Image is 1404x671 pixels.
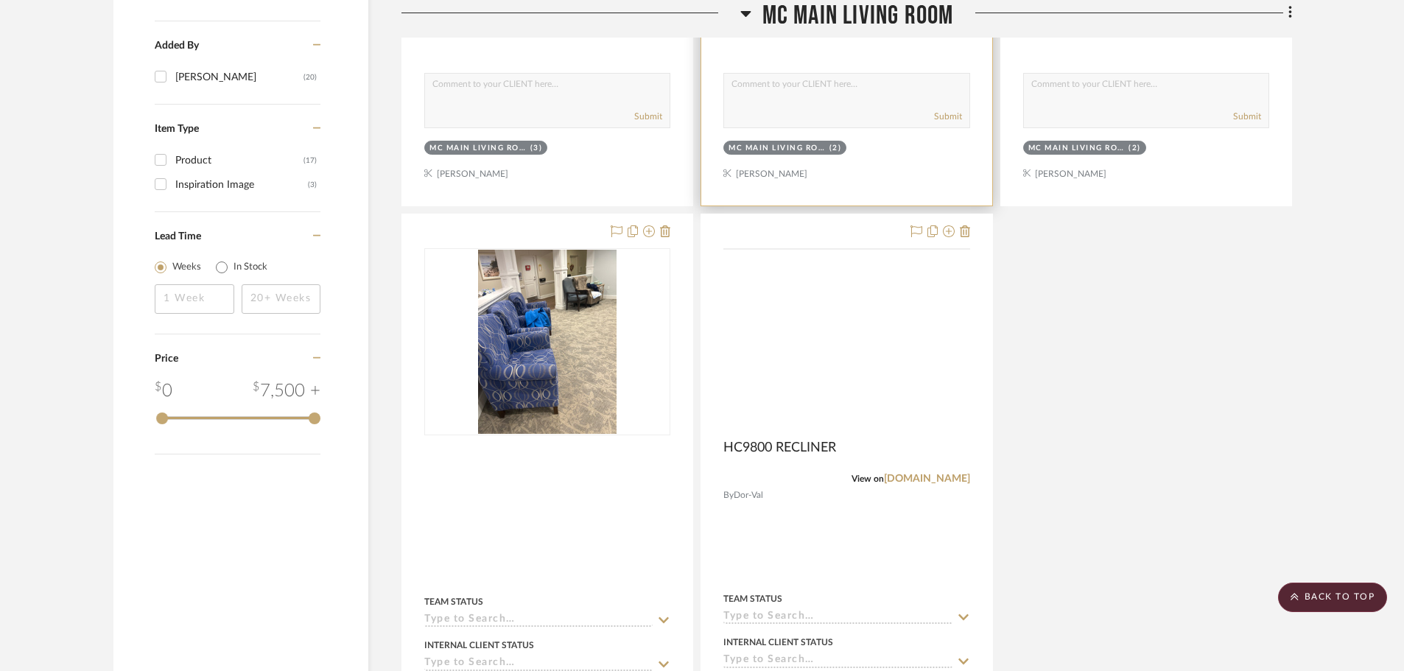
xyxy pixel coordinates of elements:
div: (3) [308,173,317,197]
div: Product [175,149,303,172]
label: Weeks [172,260,201,275]
a: [DOMAIN_NAME] [884,474,970,484]
input: Type to Search… [723,654,952,668]
scroll-to-top-button: BACK TO TOP [1278,583,1387,612]
span: Price [155,354,178,364]
input: Type to Search… [723,611,952,625]
img: null [478,250,617,434]
label: In Stock [234,260,267,275]
div: (3) [530,143,543,154]
button: Submit [934,110,962,123]
span: Added By [155,41,199,51]
div: (2) [829,143,842,154]
input: Type to Search… [424,614,653,628]
input: Type to Search… [424,657,653,671]
input: 1 Week [155,284,234,314]
input: 20+ Weeks [242,284,321,314]
div: [PERSON_NAME] [175,66,303,89]
div: (20) [303,66,317,89]
div: (17) [303,149,317,172]
div: MC Main Living Room [1028,143,1126,154]
div: 0 [155,378,172,404]
span: View on [852,474,884,483]
span: HC9800 RECLINER [723,440,836,456]
button: Submit [1233,110,1261,123]
div: (2) [1129,143,1141,154]
div: Team Status [424,595,483,608]
div: Team Status [723,592,782,605]
span: Dor-Val [734,488,763,502]
div: MC Main Living Room [429,143,527,154]
span: By [723,488,734,502]
div: 7,500 + [253,378,320,404]
div: Inspiration Image [175,173,308,197]
div: MC Main Living Room [729,143,826,154]
div: Internal Client Status [424,639,534,652]
div: Internal Client Status [723,636,833,649]
button: Submit [634,110,662,123]
span: Lead Time [155,231,201,242]
span: Item Type [155,124,199,134]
